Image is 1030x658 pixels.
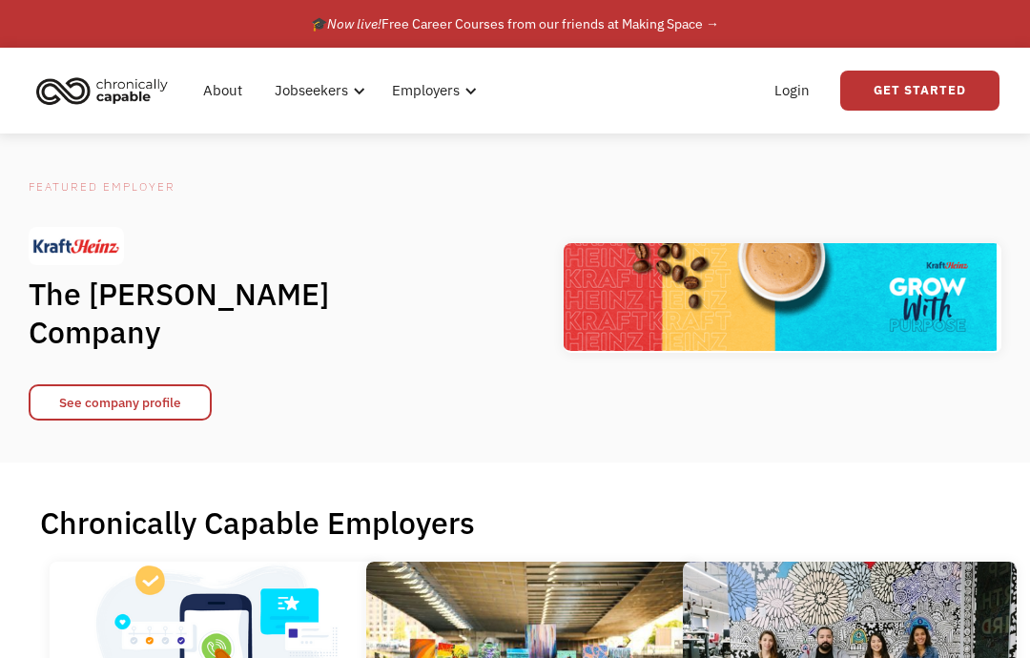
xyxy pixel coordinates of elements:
div: Featured Employer [29,175,466,198]
div: Jobseekers [275,79,348,102]
a: About [192,60,254,121]
a: Get Started [840,71,999,111]
div: Employers [381,60,483,121]
div: Jobseekers [263,60,371,121]
a: home [31,70,182,112]
img: Chronically Capable logo [31,70,174,112]
a: See company profile [29,384,212,421]
a: Login [763,60,821,121]
em: Now live! [327,15,381,32]
div: 🎓 Free Career Courses from our friends at Making Space → [311,12,719,35]
h1: Chronically Capable Employers [40,504,991,542]
div: Employers [392,79,460,102]
h1: The [PERSON_NAME] Company [29,275,466,351]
